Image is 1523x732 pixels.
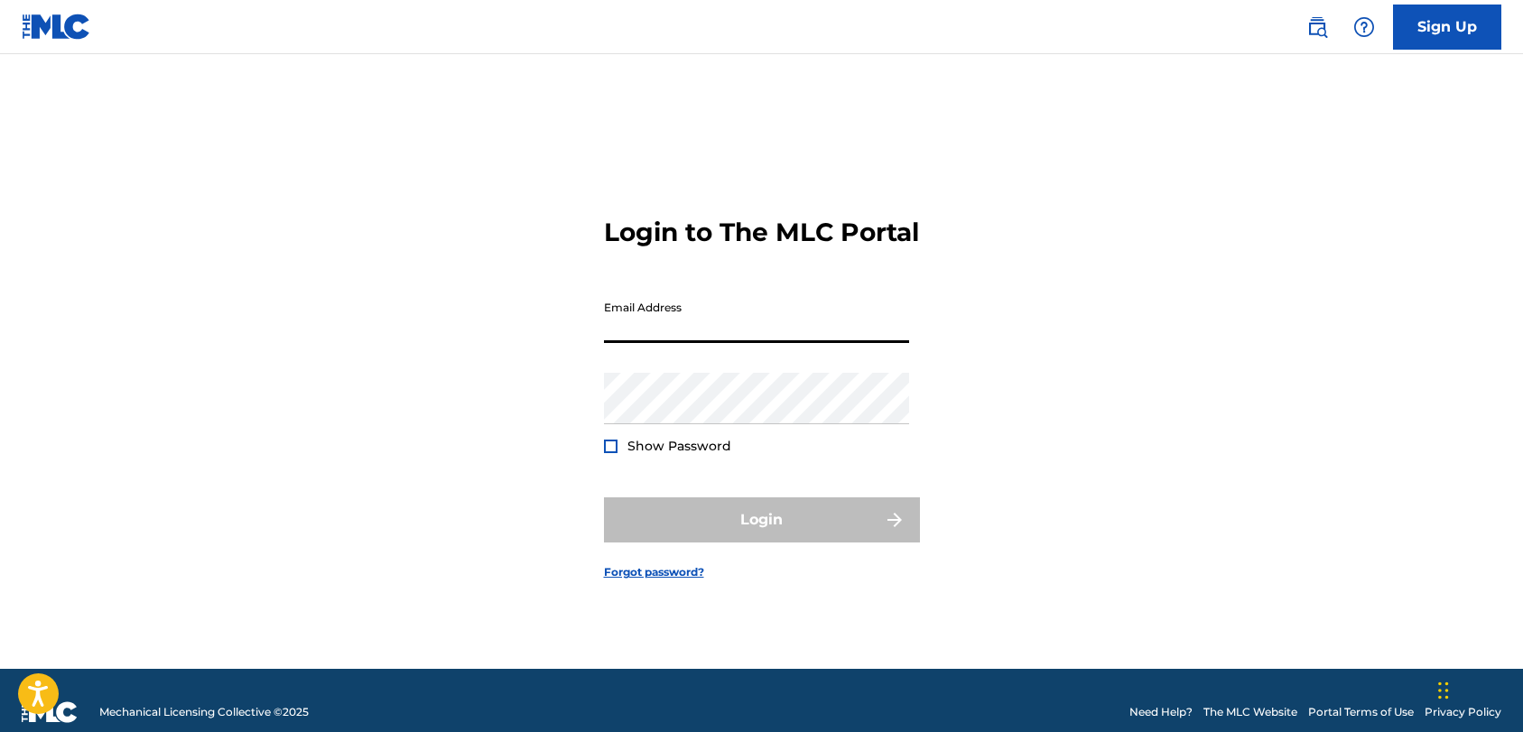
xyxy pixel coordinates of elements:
a: Forgot password? [604,564,704,580]
span: Mechanical Licensing Collective © 2025 [99,704,309,720]
a: Privacy Policy [1425,704,1501,720]
div: Drag [1438,663,1449,718]
a: Public Search [1299,9,1335,45]
div: Help [1346,9,1382,45]
img: search [1306,16,1328,38]
img: MLC Logo [22,14,91,40]
iframe: Chat Widget [1433,645,1523,732]
a: Sign Up [1393,5,1501,50]
img: help [1353,16,1375,38]
img: logo [22,701,78,723]
a: The MLC Website [1203,704,1297,720]
span: Show Password [627,438,731,454]
h3: Login to The MLC Portal [604,217,919,248]
a: Portal Terms of Use [1308,704,1414,720]
a: Need Help? [1129,704,1193,720]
